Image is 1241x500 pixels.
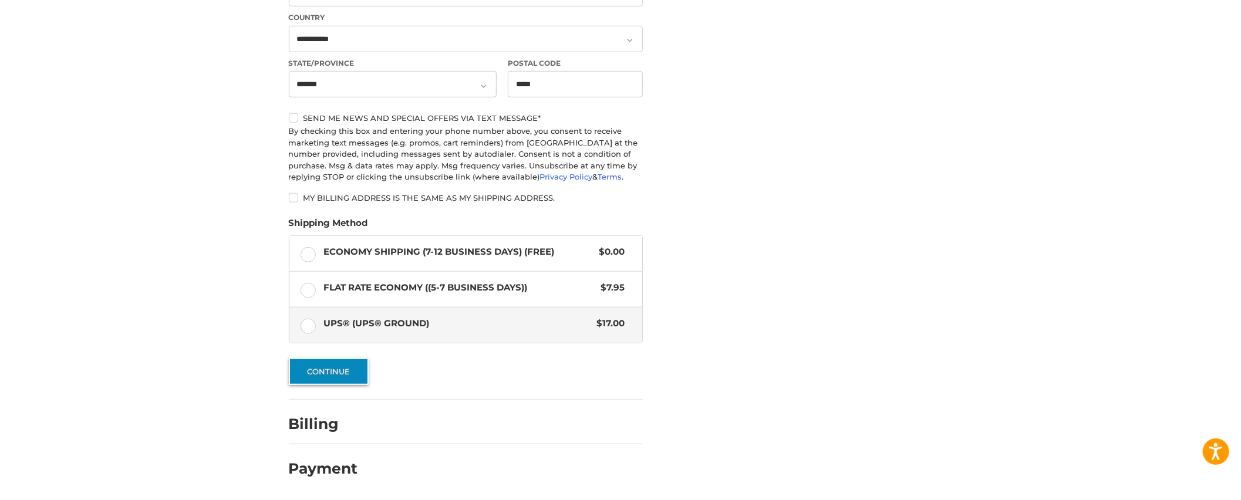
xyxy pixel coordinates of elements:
a: Privacy Policy [540,172,593,181]
span: Economy Shipping (7-12 Business Days) (Free) [323,245,593,259]
button: Continue [289,358,369,385]
div: By checking this box and entering your phone number above, you consent to receive marketing text ... [289,126,643,183]
h2: Billing [289,415,358,433]
label: Send me news and special offers via text message* [289,113,643,123]
label: Postal Code [508,58,643,69]
span: $7.95 [595,281,625,295]
legend: Shipping Method [289,217,368,235]
span: Flat Rate Economy ((5-7 Business Days)) [323,281,595,295]
iframe: Google Customer Reviews [1144,468,1241,500]
label: My billing address is the same as my shipping address. [289,193,643,202]
span: UPS® (UPS® Ground) [323,317,591,330]
span: $17.00 [591,317,625,330]
span: $0.00 [593,245,625,259]
h2: Payment [289,460,358,478]
label: Country [289,12,643,23]
label: State/Province [289,58,497,69]
a: Terms [598,172,622,181]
